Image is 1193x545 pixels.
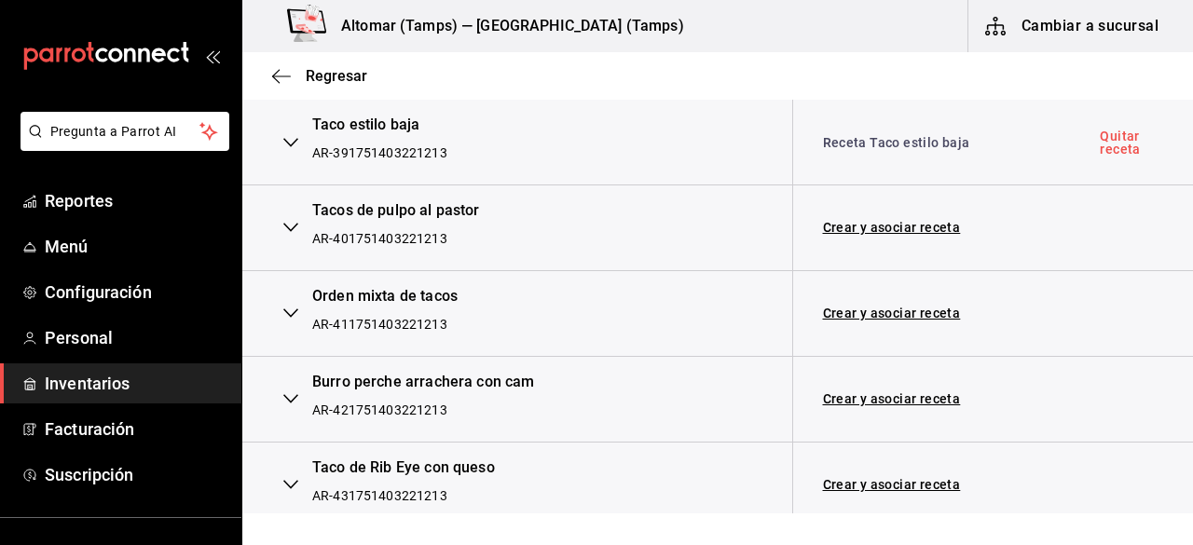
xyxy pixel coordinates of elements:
[312,315,458,334] div: AR-411751403221213
[306,67,367,85] span: Regresar
[312,229,480,248] div: AR-401751403221213
[823,478,961,491] a: Crear y asociar receta
[205,48,220,63] button: open_drawer_menu
[21,112,229,151] button: Pregunta a Parrot AI
[312,143,447,162] div: AR-391751403221213
[312,457,495,479] div: Taco de Rib Eye con queso
[326,15,684,37] h3: Altomar (Tamps) — [GEOGRAPHIC_DATA] (Tamps)
[312,486,495,505] div: AR-431751403221213
[823,221,961,234] a: Crear y asociar receta
[312,401,535,419] div: AR-421751403221213
[312,286,458,307] div: Orden mixta de tacos
[45,234,226,259] span: Menú
[312,115,447,136] div: Taco estilo baja
[45,462,226,487] span: Suscripción
[823,307,961,320] a: Crear y asociar receta
[1100,129,1163,156] a: Quitar receta
[823,392,961,405] a: Crear y asociar receta
[45,371,226,396] span: Inventarios
[50,122,200,142] span: Pregunta a Parrot AI
[312,372,535,393] div: Burro perche arrachera con cam
[45,279,226,305] span: Configuración
[45,325,226,350] span: Personal
[45,188,226,213] span: Reportes
[823,133,970,152] a: Receta Taco estilo baja
[312,200,480,222] div: Tacos de pulpo al pastor
[823,135,970,150] a: Receta Taco estilo baja
[45,416,226,442] span: Facturación
[13,135,229,155] a: Pregunta a Parrot AI
[272,67,367,85] button: Regresar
